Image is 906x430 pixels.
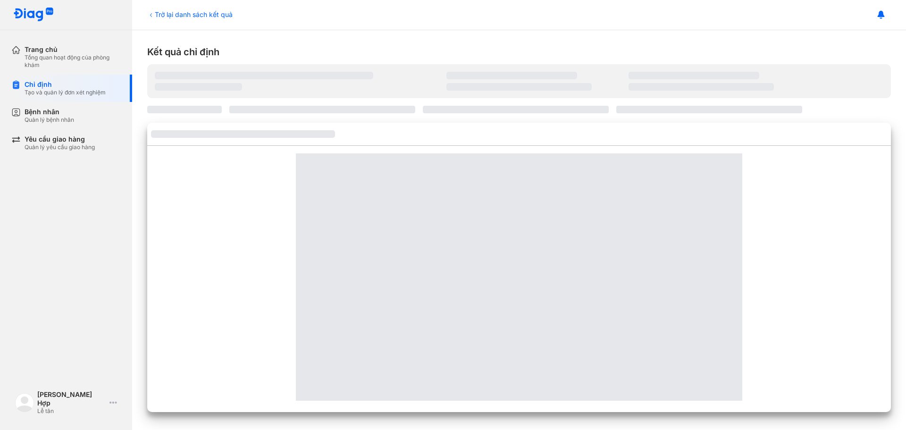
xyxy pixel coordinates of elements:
div: Trở lại danh sách kết quả [147,9,233,19]
div: Trang chủ [25,45,121,54]
div: Kết quả chỉ định [147,45,891,59]
div: Tạo và quản lý đơn xét nghiệm [25,89,106,96]
div: Lễ tân [37,407,106,415]
div: Chỉ định [25,80,106,89]
div: [PERSON_NAME] Hợp [37,390,106,407]
div: Tổng quan hoạt động của phòng khám [25,54,121,69]
img: logo [15,393,34,412]
div: Quản lý yêu cầu giao hàng [25,143,95,151]
img: logo [13,8,54,22]
div: Bệnh nhân [25,108,74,116]
div: Quản lý bệnh nhân [25,116,74,124]
div: Yêu cầu giao hàng [25,135,95,143]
